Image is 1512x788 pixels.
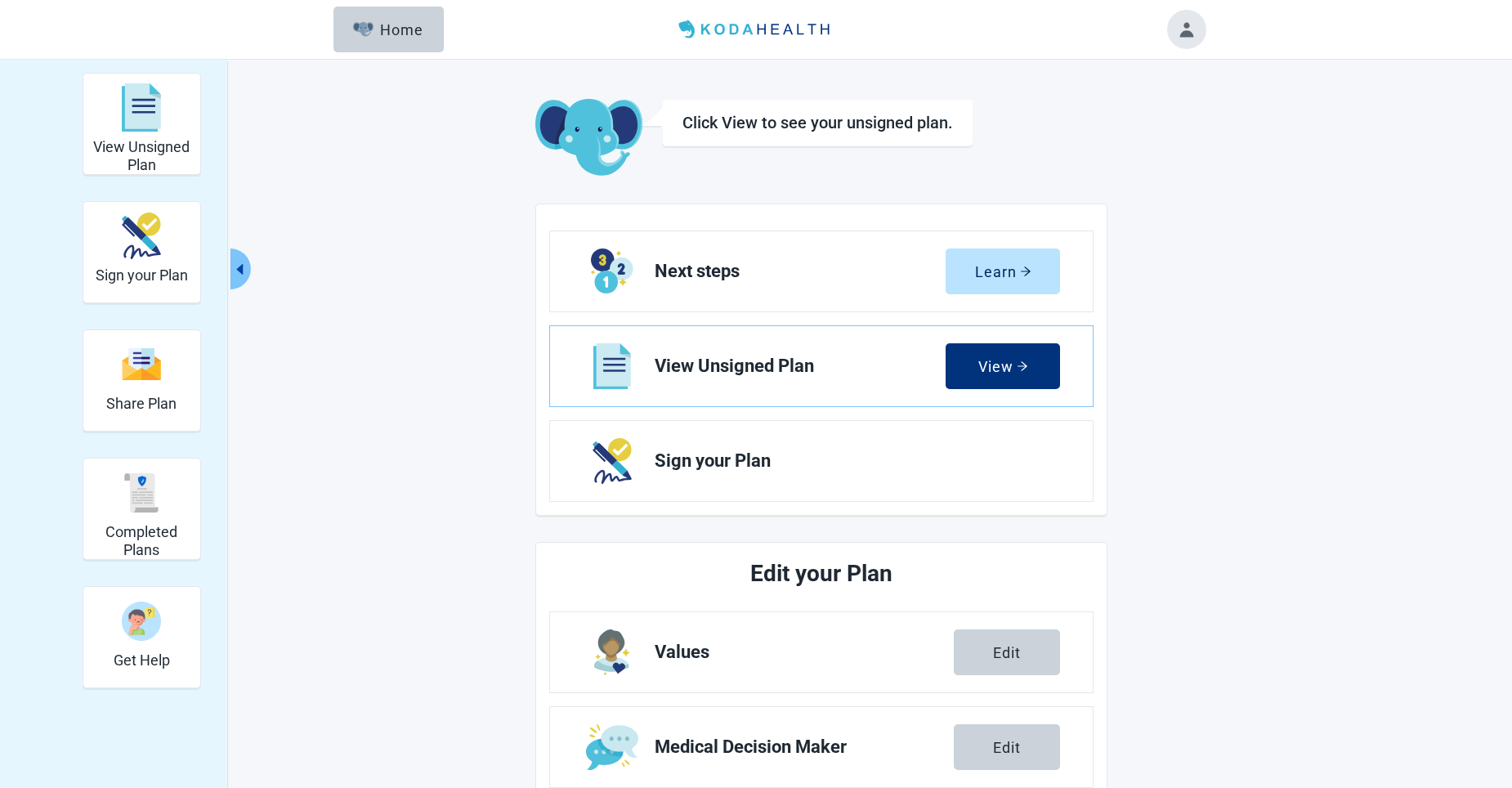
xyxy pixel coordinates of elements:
h2: Share Plan [106,395,177,413]
button: Learnarrow-right [946,248,1060,294]
button: Edit [954,629,1060,675]
span: Medical Decision Maker [655,737,954,757]
div: Edit [993,739,1021,755]
div: Sign your Plan [83,201,201,303]
button: Toggle account menu [1167,10,1206,49]
span: caret-left [231,262,247,277]
h2: Edit your Plan [611,556,1032,592]
a: Learn Next steps section [550,231,1093,311]
img: person-question-x68TBcxA.svg [122,602,161,641]
img: Koda Elephant [535,99,642,177]
button: ElephantHome [333,7,444,52]
div: Home [353,21,423,38]
button: Viewarrow-right [946,343,1060,389]
div: Learn [975,263,1031,280]
a: Edit Values section [550,612,1093,692]
h2: Completed Plans [90,523,194,558]
h2: Get Help [114,651,170,669]
img: make_plan_official-CpYJDfBD.svg [122,213,161,259]
a: Next Sign your Plan section [550,421,1093,501]
div: View Unsigned Plan [83,73,201,175]
span: Sign your Plan [655,451,1047,471]
img: svg%3e [122,347,161,382]
span: Values [655,642,954,662]
h1: Click View to see your unsigned plan. [682,113,953,132]
h2: View Unsigned Plan [90,138,194,173]
span: arrow-right [1017,360,1028,372]
div: Share Plan [83,329,201,432]
h2: Sign your Plan [96,266,188,284]
span: View Unsigned Plan [655,356,946,376]
button: Collapse menu [230,248,250,289]
img: svg%3e [122,473,161,513]
span: Next steps [655,262,946,281]
span: arrow-right [1020,266,1031,277]
img: Koda Health [672,16,840,43]
div: View [978,358,1028,374]
button: Edit [954,724,1060,770]
div: Edit [993,644,1021,660]
img: svg%3e [122,83,161,132]
div: Get Help [83,586,201,688]
img: Elephant [353,22,374,37]
a: View View Unsigned Plan section [550,326,1093,406]
a: Edit Medical Decision Maker section [550,707,1093,787]
div: Completed Plans [83,458,201,560]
